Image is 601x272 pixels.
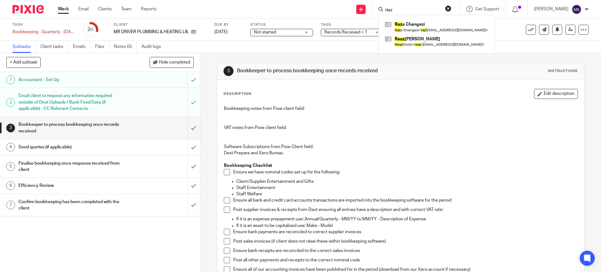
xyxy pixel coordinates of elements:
img: svg%3E [572,4,582,14]
span: Not started [254,30,276,34]
h1: Email client to request any information required outside of Dext Uploads / Bank Feed Data (if app... [18,91,127,113]
h1: Bookkeeper to process bookkeeping once records received [237,68,414,74]
div: 7 [6,201,15,209]
a: Email [78,6,89,12]
p: If it is an expense prepayment use: Annual/Quarterly - MM/YY to MM/YY - Description of Expense [236,216,577,222]
a: Team [121,6,131,12]
p: If it is an asset to be capitalised use: Make - Model [236,223,577,229]
div: Instructions [548,69,578,74]
button: Edit description [534,89,578,99]
button: Hide completed [150,57,194,68]
input: Search [385,8,441,13]
p: Post supplier invoices & receipts from Dext ensuring all entries have a description and with corr... [233,207,577,213]
div: 4 [6,143,15,151]
h1: Confirm bookkeeping has been completed with the client [18,197,127,213]
p: Bookkeeping notes from Pixie client field: [224,105,577,112]
p: Ensure all bank and credit card accounts transactions are imported into the bookkeeping software ... [233,197,577,203]
p: Dext Prepare and Xero Bureau [224,150,577,156]
a: Notes (0) [114,41,137,53]
h1: Bookkeeper to process bookkeeping once records received [18,120,127,136]
label: Task [13,22,75,27]
label: Client [114,22,207,27]
button: + Add subtask [6,57,41,68]
label: Status [250,22,313,27]
p: Ensure bank receipts are reconciled to the correct sales invoices [233,248,577,254]
div: Bookkeeping - Quarterly - [DATE] - [DATE] [13,29,75,35]
img: Pixie [13,5,44,13]
button: Clear [445,5,451,12]
div: 3 [6,124,15,132]
a: Work [58,6,69,12]
p: Staff Welfare [236,191,577,197]
p: Staff Entertainment [236,185,577,191]
p: Software Subscriptions from Pixie Client field: [224,144,577,150]
span: Hide completed [159,60,190,65]
div: 5 [6,162,15,171]
p: Ensure we have nominal codes set up for the following: [233,169,577,175]
a: Emails [73,41,90,53]
p: Ensure bank payments are reconciled to correct supplier invoices [233,229,577,235]
p: VAT notes from Pixie client field: [224,125,577,131]
span: [DATE] [214,30,228,34]
label: Tags [321,22,383,27]
p: [PERSON_NAME] [534,6,568,12]
p: Post sales invoices (if client does not raise these within bookkeeping software) [233,238,577,244]
div: 6 [6,181,15,190]
h1: Finalise bookkeeping once response received from client [18,159,127,175]
a: Subtasks [13,41,36,53]
small: /7 [90,28,94,32]
p: Post all other payments and receipts to the correct nominal code [233,257,577,263]
strong: Bookkeeping Checklist [224,163,272,168]
div: Bookkeeping - Quarterly - May - July, 2025 [13,29,75,35]
span: Records Received + 1 [324,30,367,34]
h1: Send queries (if applicable) [18,142,127,152]
div: 2 [6,98,15,107]
div: 3 [223,66,234,76]
a: Client tasks [40,41,68,53]
span: Get Support [475,7,499,11]
label: Due by [214,22,243,27]
h1: Efficiency Review [18,181,127,190]
a: Files [95,41,109,53]
h1: Accountant - Set Up [18,75,127,85]
a: Reports [141,6,157,12]
a: Audit logs [141,41,166,53]
p: MR DRIVER PLUMBING & HEATING LIMITED [114,29,188,35]
div: 2 [87,26,94,33]
a: Clients [98,6,112,12]
p: Description [223,91,251,96]
p: Client/Supplier Entertainment and Gifts [236,178,577,185]
div: 1 [6,75,15,84]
